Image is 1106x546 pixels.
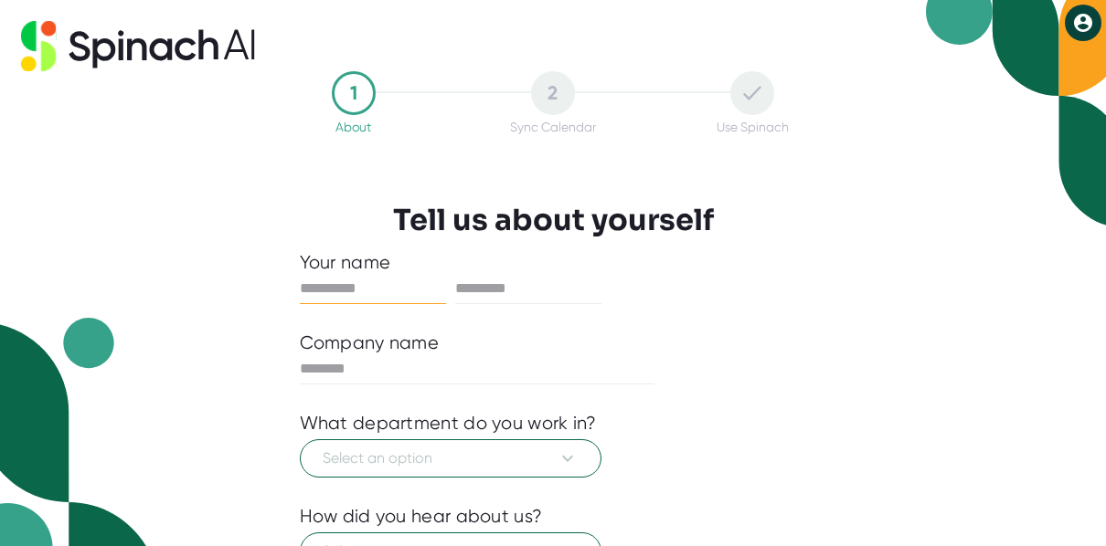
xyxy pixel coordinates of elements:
[393,203,714,237] h3: Tell us about yourself
[323,447,579,469] span: Select an option
[300,412,597,435] div: What department do you work in?
[1044,484,1088,528] iframe: Intercom live chat
[300,331,440,354] div: Company name
[510,120,596,134] div: Sync Calendar
[531,71,575,115] div: 2
[300,439,601,478] button: Select an option
[300,251,807,274] div: Your name
[300,505,543,528] div: How did you hear about us?
[332,71,376,115] div: 1
[717,120,789,134] div: Use Spinach
[335,120,371,134] div: About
